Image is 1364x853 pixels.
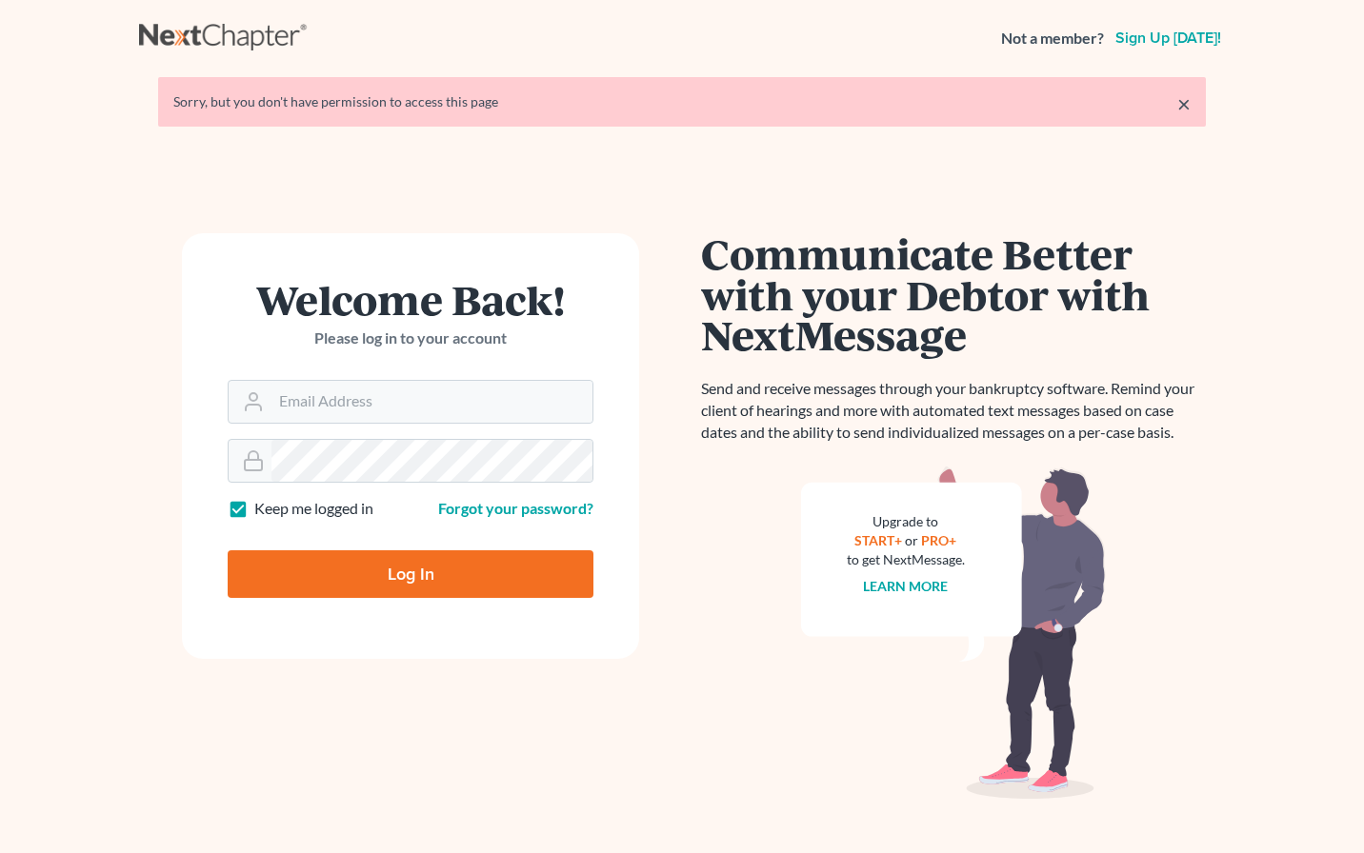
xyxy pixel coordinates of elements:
a: Learn more [864,578,949,594]
div: Sorry, but you don't have permission to access this page [173,92,1191,111]
a: × [1177,92,1191,115]
a: Forgot your password? [438,499,593,517]
span: or [906,532,919,548]
h1: Welcome Back! [228,279,593,320]
strong: Not a member? [1001,28,1104,50]
a: PRO+ [922,532,957,548]
a: Sign up [DATE]! [1112,30,1225,46]
input: Email Address [271,381,592,423]
div: to get NextMessage. [847,550,965,569]
p: Please log in to your account [228,327,593,349]
input: Log In [228,550,593,598]
a: START+ [855,532,903,548]
h1: Communicate Better with your Debtor with NextMessage [701,233,1206,355]
label: Keep me logged in [254,498,373,520]
p: Send and receive messages through your bankruptcy software. Remind your client of hearings and mo... [701,378,1206,444]
img: nextmessage_bg-59042aed3d76b12b5cd301f8e5b87938c9018125f34e5fa2b7a6b67550977c72.svg [801,466,1106,800]
div: Upgrade to [847,512,965,531]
